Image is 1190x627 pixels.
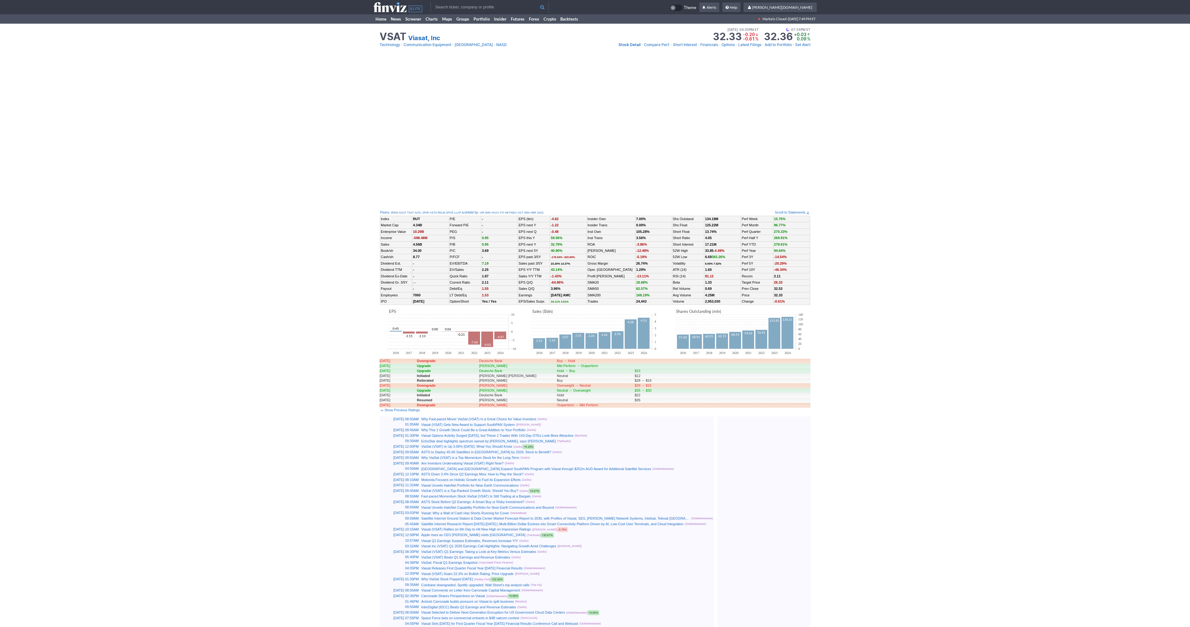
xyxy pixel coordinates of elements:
a: Home [373,14,389,24]
td: LT Debt/Eq [449,292,481,298]
a: Futures [509,14,527,24]
span: Compare Perf. [644,42,670,47]
a: Compare Perf. [644,42,670,48]
td: Income [380,235,412,241]
span: 96.77% [774,223,786,227]
td: Option/Short [449,299,481,305]
b: 1.87 [482,274,488,278]
span: 81.12 [705,274,714,278]
b: 3.69 [482,249,488,252]
a: Scroll to Statements [775,210,810,214]
a: RKLB [438,211,445,215]
b: 4.25M [705,293,715,297]
b: 4.34B [413,223,422,227]
td: Volume [672,299,704,305]
span: 40.90% [551,249,562,252]
td: Volatility [672,260,704,266]
a: Screener [403,14,423,24]
a: 34.11% 3.61% [551,299,568,303]
a: News [389,14,403,24]
b: 4.56B [413,243,422,246]
span: -1.22 [551,223,558,227]
a: 2.11 [774,274,781,278]
span: -5.19% [636,255,647,259]
span: % [755,36,758,41]
a: 26.33 [774,280,783,284]
span: • [641,42,643,48]
span: -0.48 [551,230,558,233]
a: IWN [524,211,530,215]
span: 43.14% [551,268,562,271]
b: 34.00 [413,249,422,252]
td: [PERSON_NAME] [587,247,635,254]
b: 1.29% [636,268,646,271]
span: 0.95 [482,243,488,246]
td: Shs Float [672,222,704,229]
a: Viasat Q1 Earnings Surpass Estimates, Revenues Increase Y/Y [421,539,518,543]
td: Market Cap [380,222,412,229]
h1: VSAT [380,32,406,42]
td: Index [380,216,412,222]
span: • [762,42,764,48]
strong: 32.33 [713,32,742,42]
a: ASTS Stock Before Q2 Earnings: A Smart Buy or Risky Investment? [421,500,524,504]
td: Perf 5Y [741,260,773,266]
span: Theme [684,4,696,11]
span: -320.60% [563,256,575,259]
b: - [413,287,414,290]
a: 17.21M [705,243,716,246]
td: Perf YTD [741,241,773,247]
td: P/FCF [449,254,481,260]
span: 10.29B [413,230,424,233]
a: InterDigital (IDCC) Beats Q2 Earnings and Revenue Estimates [421,605,516,609]
td: SMA20 [587,279,635,285]
b: 32.53 [774,287,783,290]
a: Show Previous Ratings [380,408,420,412]
a: Space Force bets on commercial entrants in $4B satcom contest [421,616,519,620]
a: Viasat Comments on Letter from Carronade Capital Management [421,588,520,592]
a: ASTS Down 3.4% Since Q2 Earnings Miss: How to Play the Stock? [421,472,523,476]
a: 4.05 [705,236,712,240]
td: EPS (ttm) [518,216,550,222]
a: VB [505,211,508,215]
span: • [792,42,795,48]
span: -14.54% [774,255,787,259]
b: 0.69 [705,287,712,290]
a: [GEOGRAPHIC_DATA] [455,42,493,48]
a: Coinbase downgraded, Spotify upgraded: Wall Street's top analyst calls [421,583,530,587]
a: Viasat Sets [DATE] for First Quarter Fiscal Year [DATE] Financial Results Conference Call and Web... [421,622,578,625]
a: VTI [500,211,504,215]
a: VBR [530,211,536,215]
td: P/E [449,216,481,222]
td: Gross Margin [587,260,635,266]
span: 18.68% [636,280,648,284]
a: LLAP [454,211,461,215]
a: Forex [527,14,541,24]
td: Dividend Est. [380,260,412,266]
span: -12.48% [636,249,649,252]
a: EchoStar deal highlights spectrum owned by [PERSON_NAME], says [PERSON_NAME] [421,439,556,443]
strong: 32.36 [764,32,793,42]
b: - [482,217,483,221]
a: Are Investors Undervaluing Viasat (VSAT) Right Now? [421,461,503,465]
td: Perf Year [741,247,773,254]
a: NASD [496,42,507,48]
td: Perf Week [741,216,773,222]
td: Employees [380,292,412,298]
a: Why ViaSat Stock Popped [DATE] [421,577,473,581]
span: 7.19 [482,262,488,265]
a: VGT [518,211,524,215]
td: Cash/sh [380,254,412,260]
a: Why Fast-paced Mover ViaSat (VSAT) Is a Great Choice for Value Investors [421,417,536,421]
a: Backtests [558,14,580,24]
span: -4.49% [714,249,725,252]
td: Sales Y/Y TTM [518,273,550,279]
td: Inst Own [587,229,635,235]
td: Enterprise Value [380,229,412,235]
a: Satellite Internet Ground Station & Data Center Market Forecast Report to 2030, with Profiles of ... [421,516,758,520]
a: Stock Detail [618,42,641,48]
td: 52W High [672,247,704,254]
small: - - [413,281,415,284]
